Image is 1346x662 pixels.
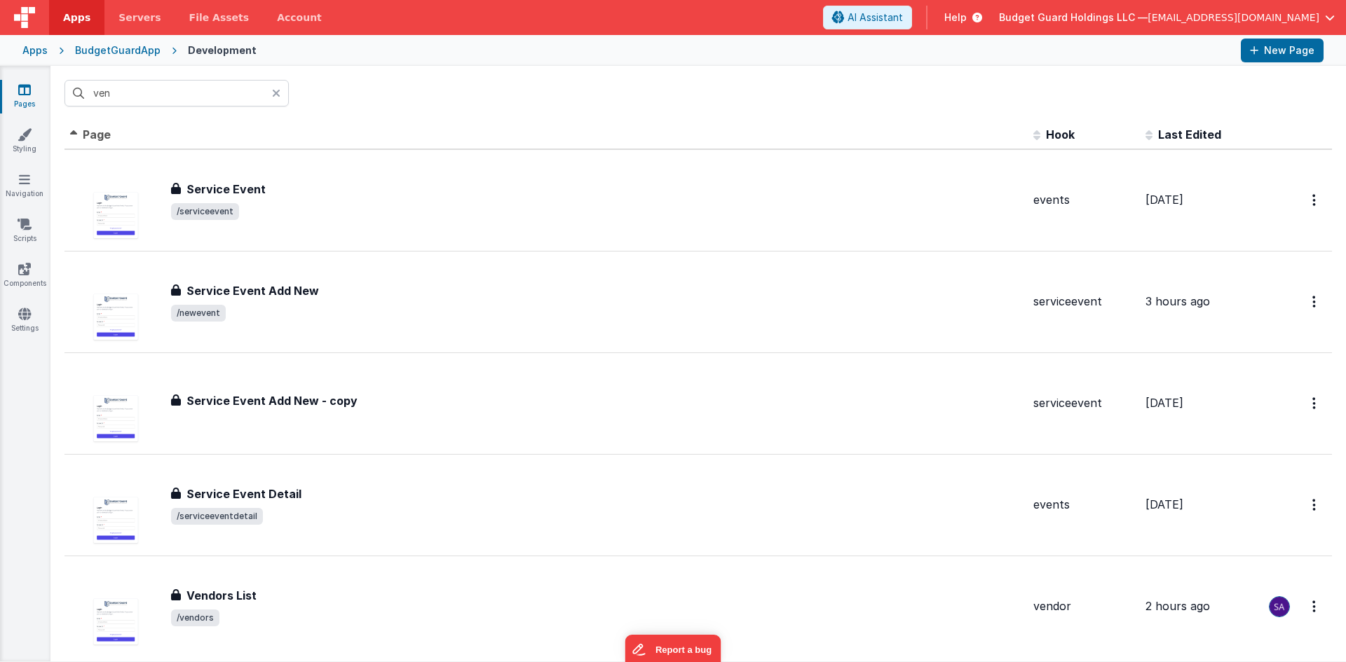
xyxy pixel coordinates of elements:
span: /vendors [171,609,219,626]
span: /serviceevent [171,203,239,220]
div: serviceevent [1033,395,1134,411]
span: Servers [118,11,161,25]
h3: Vendors List [186,587,257,604]
button: Options [1304,287,1326,316]
button: AI Assistant [823,6,912,29]
div: Development [188,43,257,57]
button: Options [1304,186,1326,214]
button: Budget Guard Holdings LLC — [EMAIL_ADDRESS][DOMAIN_NAME] [999,11,1335,25]
span: Hook [1046,127,1075,142]
span: [DATE] [1146,396,1183,410]
div: BudgetGuardApp [75,43,161,57]
span: /serviceeventdetail [171,508,263,525]
button: New Page [1241,39,1324,62]
img: 79293985458095ca2ac202dc7eb50dda [1270,597,1289,616]
div: events [1033,497,1134,513]
h3: Service Event Add New - copy [186,392,358,409]
span: File Assets [189,11,250,25]
span: Apps [63,11,90,25]
span: Budget Guard Holdings LLC — [999,11,1148,25]
h3: Service Event Detail [186,485,301,502]
button: Options [1304,389,1326,418]
h3: Service Event Add New [186,282,319,299]
button: Options [1304,490,1326,519]
span: [DATE] [1146,497,1183,511]
h3: Service Event [186,181,266,198]
span: 3 hours ago [1146,294,1210,308]
span: 2 hours ago [1146,599,1210,613]
input: Search pages, id's ... [64,80,289,106]
span: /newevent [171,305,226,322]
span: Page [83,127,111,142]
span: [DATE] [1146,193,1183,207]
div: vendor [1033,598,1134,614]
button: Options [1304,592,1326,621]
div: serviceevent [1033,294,1134,310]
span: AI Assistant [848,11,903,25]
span: Help [944,11,967,25]
span: [EMAIL_ADDRESS][DOMAIN_NAME] [1148,11,1319,25]
div: events [1033,192,1134,208]
div: Apps [22,43,48,57]
span: Last Edited [1158,127,1221,142]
